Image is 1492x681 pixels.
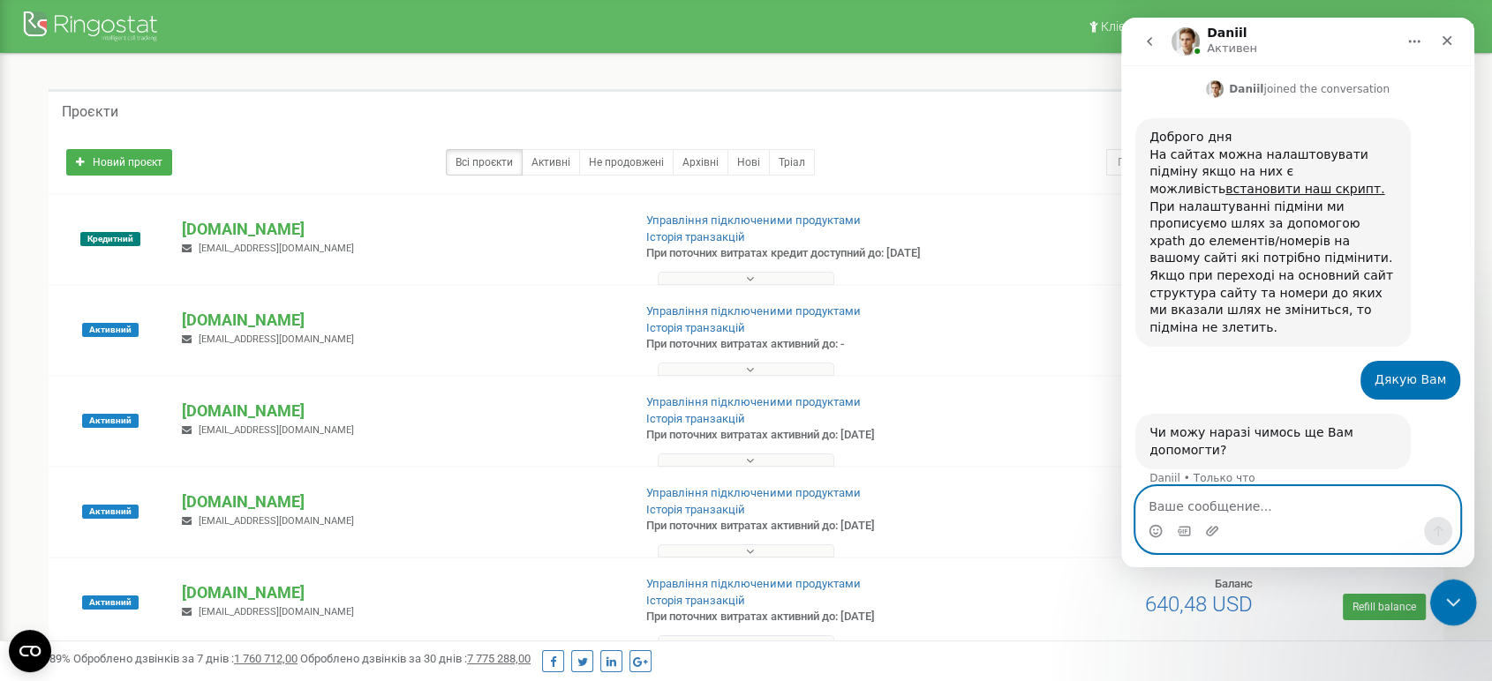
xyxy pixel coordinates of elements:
p: [DOMAIN_NAME] [182,309,617,332]
span: Оброблено дзвінків за 30 днів : [300,652,531,665]
a: Управління підключеними продуктами [646,577,861,590]
a: Активні [522,149,580,176]
u: 7 775 288,00 [467,652,531,665]
iframe: Intercom live chat [1430,580,1477,626]
p: [DOMAIN_NAME] [182,490,617,513]
span: Активний [82,323,139,337]
img: Ringostat Logo [22,7,163,49]
p: [DOMAIN_NAME] [182,400,617,423]
span: 640,48 USD [1145,592,1253,617]
span: Клієнти [1101,19,1146,34]
button: Open CMP widget [9,630,51,672]
span: Кредитний [80,232,140,246]
a: Управління підключеними продуктами [646,213,861,227]
p: [DOMAIN_NAME] [182,218,617,241]
p: При поточних витратах активний до: [DATE] [646,427,967,444]
a: Історія транзакцій [646,594,745,607]
iframe: Intercom live chat [1121,18,1474,567]
u: 1 760 712,00 [234,652,298,665]
a: Історія транзакцій [646,321,745,334]
a: Тріал [769,149,815,176]
a: Управління підключеними продуктами [646,486,861,499]
span: Оброблено дзвінків за 7 днів : [73,652,298,665]
p: При поточних витратах кредит доступний до: [DATE] [646,245,967,262]
span: [EMAIL_ADDRESS][DOMAIN_NAME] [199,515,354,527]
a: Refill balance [1343,594,1426,620]
p: При поточних витратах активний до: [DATE] [646,518,967,535]
span: [EMAIL_ADDRESS][DOMAIN_NAME] [199,606,354,617]
a: Не продовжені [579,149,674,176]
p: При поточних витратах активний до: - [646,336,967,353]
h5: Проєкти [62,104,118,120]
span: [EMAIL_ADDRESS][DOMAIN_NAME] [199,424,354,436]
span: [EMAIL_ADDRESS][DOMAIN_NAME] [199,243,354,254]
a: Історія транзакцій [646,503,745,516]
a: Нові [727,149,770,176]
p: [DOMAIN_NAME] [182,581,617,604]
a: Історія транзакцій [646,412,745,425]
a: Управління підключеними продуктами [646,304,861,318]
span: Активний [82,505,139,519]
a: Всі проєкти [446,149,523,176]
input: Пошук [1106,149,1347,176]
a: Архівні [673,149,728,176]
a: Новий проєкт [66,149,172,176]
p: При поточних витратах активний до: [DATE] [646,609,967,625]
span: [EMAIL_ADDRESS][DOMAIN_NAME] [199,333,354,345]
span: Активний [82,595,139,610]
a: Управління підключеними продуктами [646,395,861,408]
span: Активний [82,414,139,428]
span: Баланс [1215,577,1253,590]
a: Історія транзакцій [646,230,745,243]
